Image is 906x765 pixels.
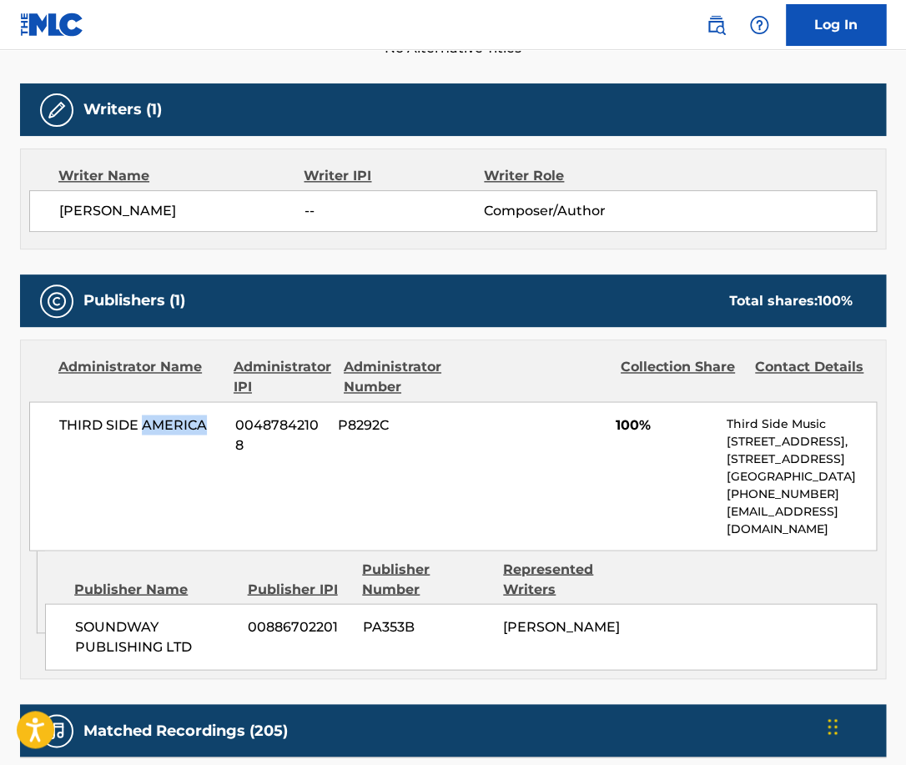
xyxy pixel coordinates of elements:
[59,415,223,435] span: THIRD SIDE AMERICA
[74,579,234,599] div: Publisher Name
[83,721,288,740] h5: Matched Recordings (205)
[58,357,221,397] div: Administrator Name
[726,502,876,537] p: [EMAIL_ADDRESS][DOMAIN_NAME]
[47,721,67,741] img: Matched Recordings
[47,100,67,120] img: Writers
[20,13,84,37] img: MLC Logo
[729,291,853,311] div: Total shares:
[755,357,877,397] div: Contact Details
[621,357,742,397] div: Collection Share
[344,357,466,397] div: Administrator Number
[818,293,853,309] span: 100 %
[749,15,769,35] img: help
[304,166,484,186] div: Writer IPI
[726,432,876,450] p: [STREET_ADDRESS],
[47,291,67,311] img: Publishers
[503,618,620,634] span: [PERSON_NAME]
[726,485,876,502] p: [PHONE_NUMBER]
[337,415,460,435] span: P8292C
[706,15,726,35] img: search
[828,702,838,752] div: Drag
[726,450,876,467] p: [STREET_ADDRESS]
[699,8,732,42] a: Public Search
[362,559,491,599] div: Publisher Number
[59,201,305,221] span: [PERSON_NAME]
[503,559,632,599] div: Represented Writers
[726,467,876,485] p: [GEOGRAPHIC_DATA]
[248,579,350,599] div: Publisher IPI
[786,4,886,46] a: Log In
[248,617,350,637] span: 00886702201
[823,685,906,765] iframe: Chat Widget
[83,291,185,310] h5: Publishers (1)
[234,357,331,397] div: Administrator IPI
[484,166,647,186] div: Writer Role
[83,100,162,119] h5: Writers (1)
[58,166,304,186] div: Writer Name
[75,617,235,657] span: SOUNDWAY PUBLISHING LTD
[484,201,647,221] span: Composer/Author
[362,617,491,637] span: PA353B
[305,201,484,221] span: --
[726,415,876,432] p: Third Side Music
[742,8,776,42] div: Help
[616,415,713,435] span: 100%
[235,415,325,455] span: 00487842108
